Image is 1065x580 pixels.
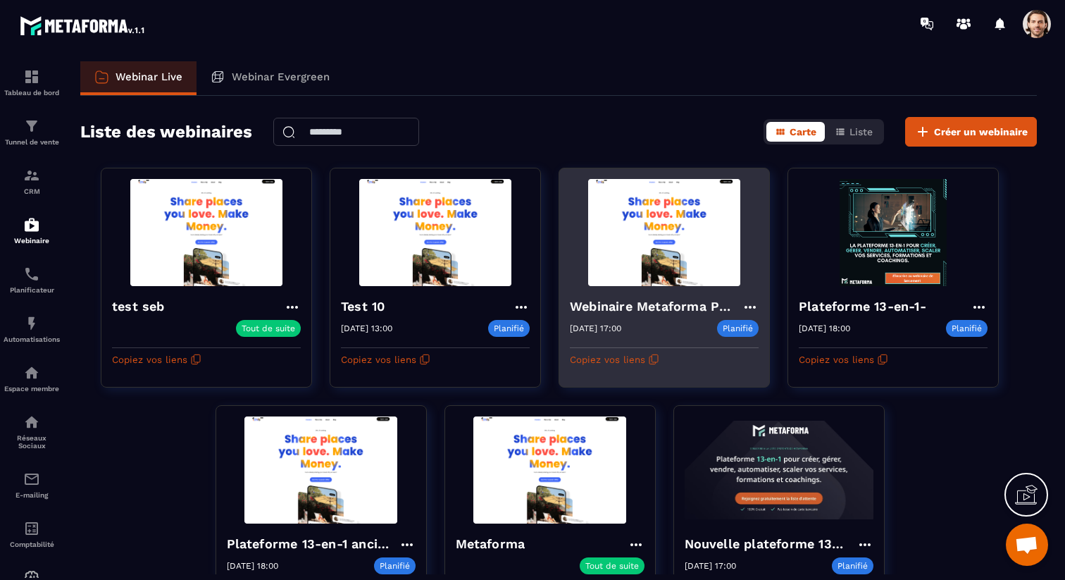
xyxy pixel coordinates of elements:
h4: Metaforma [456,534,532,554]
img: webinar-background [456,417,644,524]
h4: Test 10 [341,297,392,316]
a: automationsautomationsEspace membre [4,354,60,403]
p: Planifié [374,557,416,574]
p: Tableau de bord [4,89,60,97]
p: Tout de suite [242,323,295,333]
p: CRM [4,187,60,195]
img: webinar-background [341,179,530,286]
img: social-network [23,414,40,431]
h4: Plateforme 13-en-1 ancien [227,534,399,554]
p: Tout de suite [585,561,639,571]
a: Ouvrir le chat [1006,524,1048,566]
h4: test seb [112,297,172,316]
p: [DATE] 13:00 [341,323,392,333]
p: Webinar Evergreen [232,70,330,83]
img: webinar-background [685,417,873,524]
a: accountantaccountantComptabilité [4,510,60,559]
button: Créer un webinaire [905,117,1037,147]
a: emailemailE-mailing [4,460,60,510]
a: formationformationTableau de bord [4,58,60,107]
img: email [23,471,40,488]
p: Automatisations [4,335,60,343]
a: automationsautomationsWebinaire [4,206,60,255]
p: Planificateur [4,286,60,294]
button: Liste [826,122,881,142]
p: Tunnel de vente [4,138,60,146]
button: Copiez vos liens [341,348,430,371]
h4: Nouvelle plateforme 13-en-1 [685,534,857,554]
img: automations [23,364,40,381]
img: scheduler [23,266,40,283]
img: webinar-background [570,179,759,286]
a: formationformationCRM [4,156,60,206]
a: Webinar Live [80,61,197,95]
button: Copiez vos liens [799,348,888,371]
p: [DATE] 17:00 [570,323,621,333]
p: Planifié [832,557,873,574]
img: accountant [23,520,40,537]
p: Webinaire [4,237,60,245]
button: Carte [766,122,825,142]
p: Espace membre [4,385,60,393]
p: Comptabilité [4,541,60,548]
p: Planifié [946,320,988,337]
h4: Plateforme 13-en-1- [799,297,933,316]
h2: Liste des webinaires [80,118,252,146]
button: Copiez vos liens [570,348,659,371]
img: automations [23,216,40,233]
img: logo [20,13,147,38]
p: [DATE] 18:00 [799,323,850,333]
img: formation [23,167,40,184]
p: Planifié [488,320,530,337]
a: schedulerschedulerPlanificateur [4,255,60,304]
span: Créer un webinaire [934,125,1028,139]
h4: Webinaire Metaforma Plateforme 13-en-1 [570,297,742,316]
img: formation [23,118,40,135]
img: webinar-background [799,179,988,286]
a: automationsautomationsAutomatisations [4,304,60,354]
a: social-networksocial-networkRéseaux Sociaux [4,403,60,460]
p: Réseaux Sociaux [4,434,60,450]
img: formation [23,68,40,85]
span: Carte [790,126,816,137]
p: E-mailing [4,491,60,499]
p: Webinar Live [116,70,182,83]
span: Liste [849,126,873,137]
img: webinar-background [227,417,416,524]
p: [DATE] 18:00 [227,561,278,571]
p: [DATE] 17:00 [685,561,736,571]
img: automations [23,315,40,332]
p: Planifié [717,320,759,337]
a: formationformationTunnel de vente [4,107,60,156]
button: Copiez vos liens [112,348,201,371]
img: webinar-background [112,179,301,286]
